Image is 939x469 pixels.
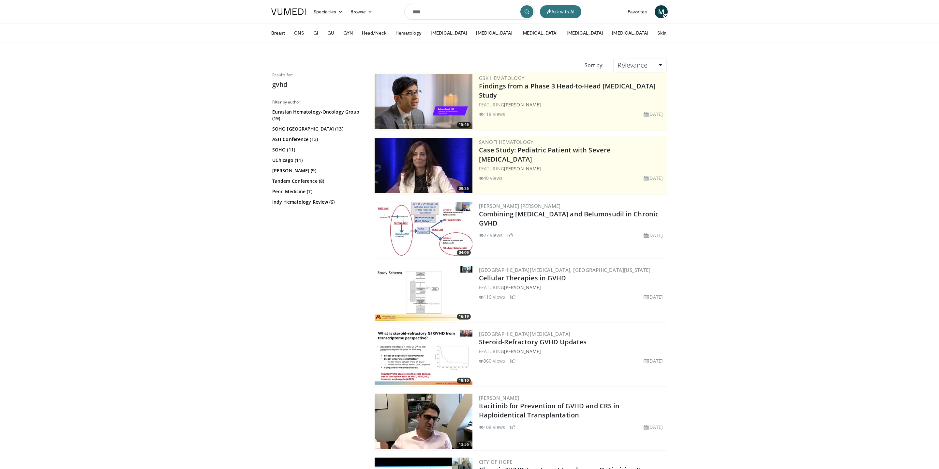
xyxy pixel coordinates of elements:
a: [PERSON_NAME] [479,395,519,401]
a: SOHO [GEOGRAPHIC_DATA] (13) [272,126,362,132]
span: 04:09 [457,250,471,256]
a: Combining [MEDICAL_DATA] and Belumosudil in Chronic GVHD [479,210,659,227]
a: [PERSON_NAME] (9) [272,167,362,174]
button: Hematology [392,26,426,39]
a: Tandem Conference (8) [272,178,362,184]
button: CNS [290,26,308,39]
a: [PERSON_NAME] [504,102,541,108]
img: afc88934-2876-4f86-86af-753481d901d6.300x170_q85_crop-smart_upscale.jpg [375,394,472,449]
button: GYN [339,26,357,39]
div: FEATURING [479,165,665,172]
a: [PERSON_NAME] [504,165,541,172]
a: Steroid-Refractory GVHD Updates [479,337,587,346]
li: 1 [509,293,515,300]
li: 360 views [479,357,505,364]
li: 116 views [479,293,505,300]
img: VuMedi Logo [271,8,306,15]
li: [DATE] [644,111,663,117]
li: [DATE] [644,424,663,430]
div: FEATURING [479,101,665,108]
li: 1 [509,357,515,364]
a: 15:46 [375,74,472,129]
img: 749ac8d2-2432-494b-86f9-defa038cb768.300x170_q85_crop-smart_upscale.jpg [375,330,472,385]
div: FEATURING [479,348,665,355]
a: Case Study: Pediatric Patient with Severe [MEDICAL_DATA] [479,146,611,164]
a: [GEOGRAPHIC_DATA][MEDICAL_DATA], [GEOGRAPHIC_DATA][US_STATE] [479,267,650,273]
a: 19:10 [375,330,472,385]
div: Sort by: [580,58,608,72]
button: Ask with AI [540,5,581,18]
a: [GEOGRAPHIC_DATA][MEDICAL_DATA] [479,331,570,337]
a: 04:09 [375,202,472,257]
a: ASH Conference (13) [272,136,362,143]
a: GSK Hematology [479,75,525,81]
button: GI [309,26,322,39]
a: Browse [347,5,377,18]
span: 15:46 [457,122,471,128]
a: [PERSON_NAME] [504,284,541,290]
a: Indy Hematology Review (6) [272,199,362,205]
button: [MEDICAL_DATA] [427,26,471,39]
button: Skin [653,26,670,39]
li: 1 [506,232,513,239]
button: GU [323,26,338,39]
a: Specialties [310,5,347,18]
span: 09:26 [457,186,471,192]
input: Search topics, interventions [404,4,535,20]
button: Head/Neck [358,26,390,39]
img: 56c5d946-bae5-4321-8a51-81bab4a488ce.png.300x170_q85_crop-smart_upscale.png [375,138,472,193]
a: SOHO (11) [272,147,362,153]
li: 27 views [479,232,502,239]
a: Eurasian Hematology-Oncology Group (19) [272,109,362,122]
button: [MEDICAL_DATA] [517,26,561,39]
button: [MEDICAL_DATA] [563,26,607,39]
li: 1 [509,424,515,430]
a: Relevance [613,58,667,72]
a: UChicago (11) [272,157,362,164]
img: 276b62d6-caf1-48af-8a35-06187b8a0e7c.300x170_q85_crop-smart_upscale.jpg [375,266,472,321]
p: Results for: [272,72,364,78]
li: [DATE] [644,175,663,181]
div: FEATURING [479,284,665,291]
a: Findings from a Phase 3 Head-to-Head [MEDICAL_DATA] Study [479,82,656,100]
a: Favorites [624,5,651,18]
img: 3b660c6b-d4d7-4db6-9f85-1d63dab300d5.png.300x170_q85_crop-smart_upscale.png [375,74,472,129]
a: M [655,5,668,18]
li: [DATE] [644,357,663,364]
span: 19:10 [457,378,471,383]
span: 16:19 [457,314,471,320]
a: 16:19 [375,266,472,321]
a: Cellular Therapies in GVHD [479,274,566,282]
img: e1d167c6-32b2-4ed2-8b07-c4f9329e6b10.300x170_q85_crop-smart_upscale.jpg [375,202,472,257]
h3: Filter by author: [272,100,364,105]
a: Itacitinib for Prevention of GVHD and CRS in Haploidentical Transplantation [479,401,619,419]
span: 13:56 [457,442,471,447]
a: 09:26 [375,138,472,193]
li: [DATE] [644,293,663,300]
a: 13:56 [375,394,472,449]
a: City of Hope [479,459,513,465]
li: 40 views [479,175,502,181]
button: [MEDICAL_DATA] [608,26,652,39]
a: Sanofi Hematology [479,139,534,145]
li: 118 views [479,111,505,117]
button: Breast [267,26,289,39]
button: [MEDICAL_DATA] [472,26,516,39]
a: [PERSON_NAME] [504,348,541,354]
a: Penn Medicine (7) [272,188,362,195]
span: Relevance [618,61,648,70]
h2: gvhd [272,80,364,89]
li: [DATE] [644,232,663,239]
li: 108 views [479,424,505,430]
a: [PERSON_NAME] [PERSON_NAME] [479,203,561,209]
